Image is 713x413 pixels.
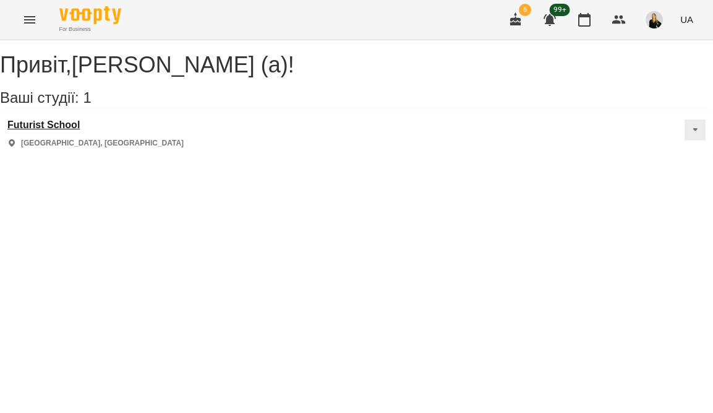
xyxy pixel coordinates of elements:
[83,89,91,106] span: 1
[15,5,45,35] button: Menu
[59,6,121,24] img: Voopty Logo
[675,8,698,31] button: UA
[7,120,184,131] a: Futurist School
[21,138,184,149] p: [GEOGRAPHIC_DATA], [GEOGRAPHIC_DATA]
[519,4,531,16] span: 6
[59,25,121,33] span: For Business
[550,4,570,16] span: 99+
[680,13,693,26] span: UA
[646,11,663,28] img: 4a571d9954ce9b31f801162f42e49bd5.jpg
